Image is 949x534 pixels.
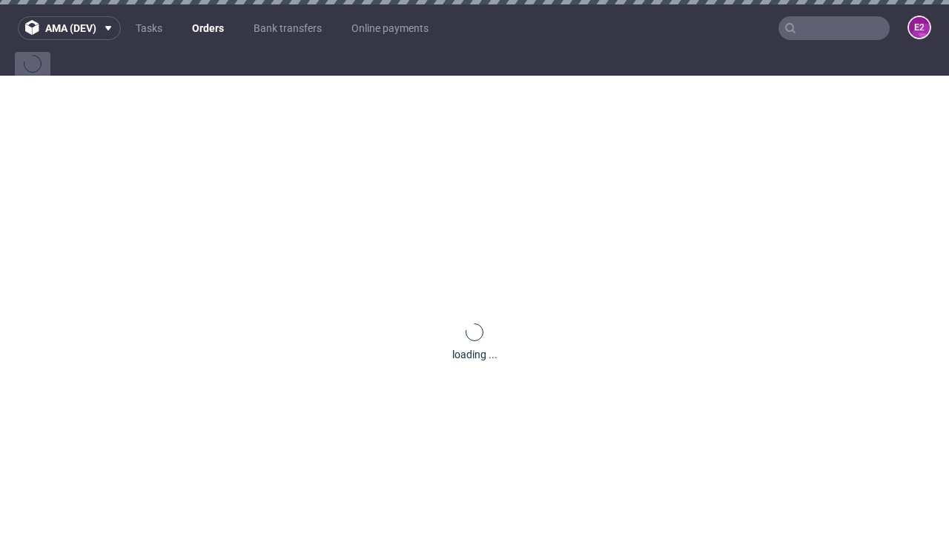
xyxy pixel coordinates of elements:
[18,16,121,40] button: ama (dev)
[909,17,930,38] figcaption: e2
[127,16,171,40] a: Tasks
[183,16,233,40] a: Orders
[245,16,331,40] a: Bank transfers
[45,23,96,33] span: ama (dev)
[343,16,437,40] a: Online payments
[452,347,497,362] div: loading ...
